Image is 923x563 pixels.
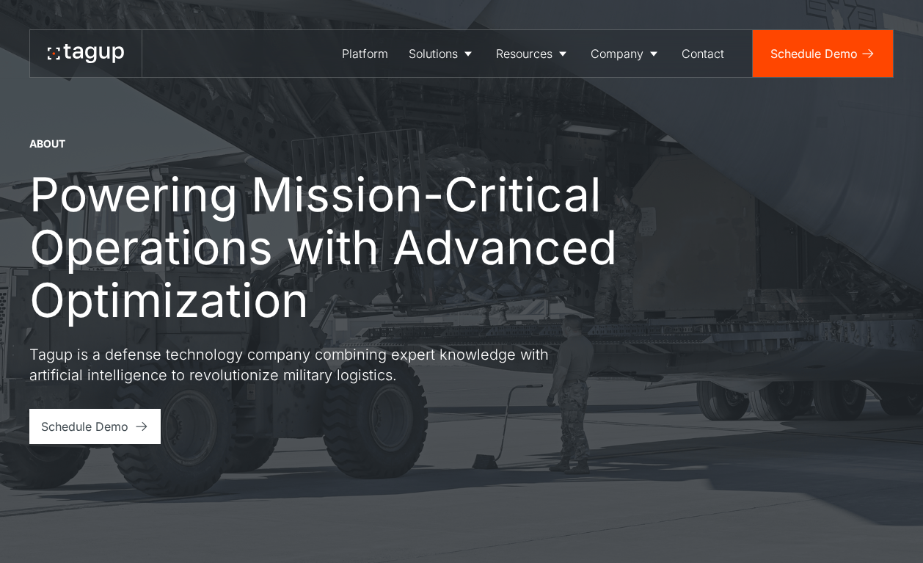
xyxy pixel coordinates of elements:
div: Schedule Demo [770,45,858,62]
div: Platform [342,45,388,62]
p: Tagup is a defense technology company combining expert knowledge with artificial intelligence to ... [29,344,558,385]
a: Company [580,30,671,77]
div: Schedule Demo [41,418,128,435]
div: Contact [682,45,724,62]
a: Contact [671,30,734,77]
a: Platform [332,30,398,77]
a: Solutions [398,30,486,77]
h1: Powering Mission-Critical Operations with Advanced Optimization [29,168,646,327]
a: Resources [486,30,580,77]
a: Schedule Demo [29,409,161,444]
div: Resources [496,45,552,62]
div: Company [591,45,643,62]
div: Solutions [409,45,458,62]
div: About [29,137,65,151]
a: Schedule Demo [753,30,893,77]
